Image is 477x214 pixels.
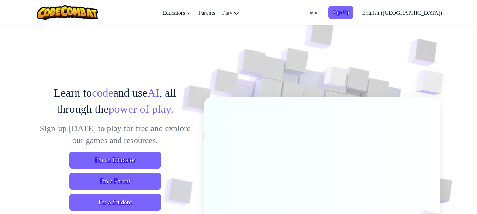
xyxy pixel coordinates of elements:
[301,6,321,19] button: Login
[310,53,361,105] img: Overlap cubes
[219,3,242,22] a: Play
[222,10,232,16] span: Play
[402,53,463,112] img: Overlap cubes
[171,103,173,115] span: .
[109,103,171,115] span: power of play
[69,194,161,211] button: I'm a Student
[54,86,92,99] span: Learn to
[148,86,160,99] span: AI
[37,122,193,146] p: Sign-up [DATE] to play for free and explore our games and resources.
[69,173,161,190] a: I'm a Parent
[113,86,148,99] span: and use
[69,152,161,169] a: I'm an Educator
[162,10,185,16] span: Educators
[328,6,353,19] button: Sign Up
[92,86,113,99] span: code
[359,3,446,22] a: English ([GEOGRAPHIC_DATA])
[362,10,442,16] span: English ([GEOGRAPHIC_DATA])
[195,3,219,22] a: Parents
[159,3,195,22] a: Educators
[37,5,99,20] img: CodeCombat logo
